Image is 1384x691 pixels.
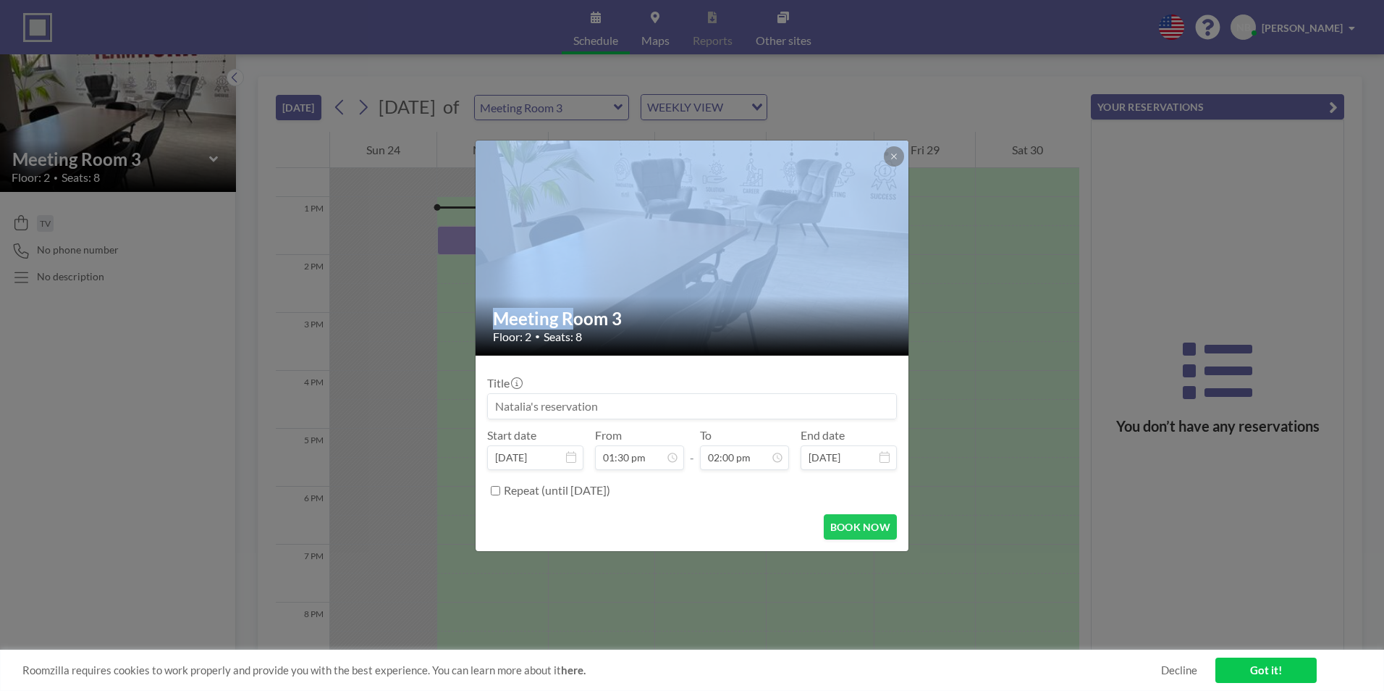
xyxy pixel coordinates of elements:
[700,428,712,443] label: To
[544,330,582,344] span: Seats: 8
[504,483,610,498] label: Repeat (until [DATE])
[595,428,622,443] label: From
[535,331,540,342] span: •
[690,433,694,465] span: -
[493,308,893,330] h2: Meeting Room 3
[487,428,536,443] label: Start date
[824,514,897,540] button: BOOK NOW
[1215,658,1317,683] a: Got it!
[1161,663,1197,677] a: Decline
[488,394,896,419] input: Natalia's reservation
[22,663,1161,677] span: Roomzilla requires cookies to work properly and provide you with the best experience. You can lea...
[493,330,531,344] span: Floor: 2
[487,376,521,390] label: Title
[801,428,845,443] label: End date
[561,663,586,677] a: here.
